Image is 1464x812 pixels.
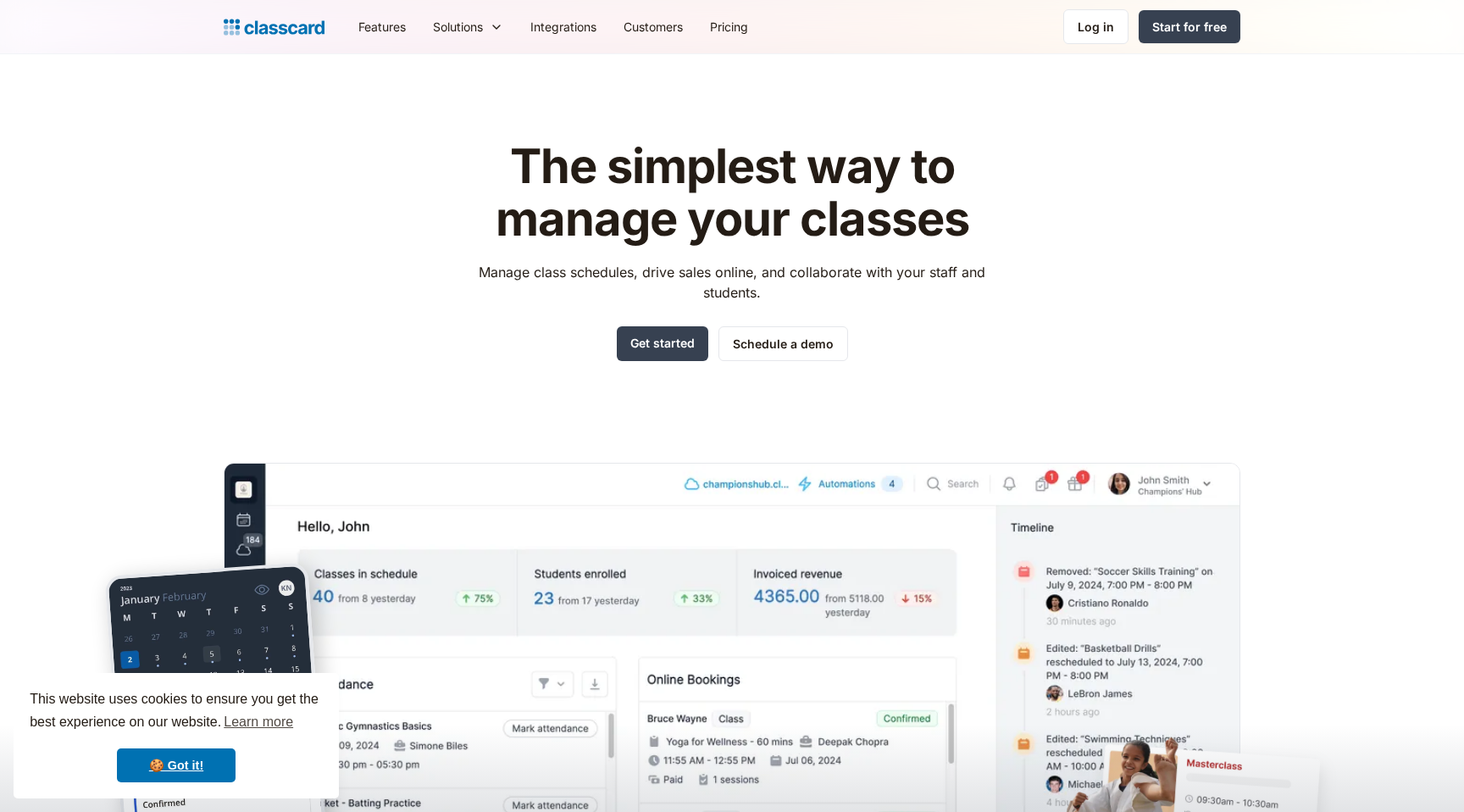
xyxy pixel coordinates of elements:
[117,748,236,782] a: dismiss cookie message
[30,689,323,735] span: This website uses cookies to ensure you get the best experience on our website.
[433,18,483,36] div: Solutions
[419,8,517,46] div: Solutions
[718,326,848,361] a: Schedule a demo
[1063,9,1128,44] a: Log in
[1152,18,1227,36] div: Start for free
[610,8,696,46] a: Customers
[517,8,610,46] a: Integrations
[463,262,1001,303] p: Manage class schedules, drive sales online, and collaborate with your staff and students.
[617,326,708,361] a: Get started
[1139,10,1240,43] a: Start for free
[463,141,1001,245] h1: The simplest way to manage your classes
[224,15,324,39] a: Logo
[345,8,419,46] a: Features
[696,8,762,46] a: Pricing
[1078,18,1114,36] div: Log in
[221,709,296,735] a: learn more about cookies
[14,673,339,798] div: cookieconsent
